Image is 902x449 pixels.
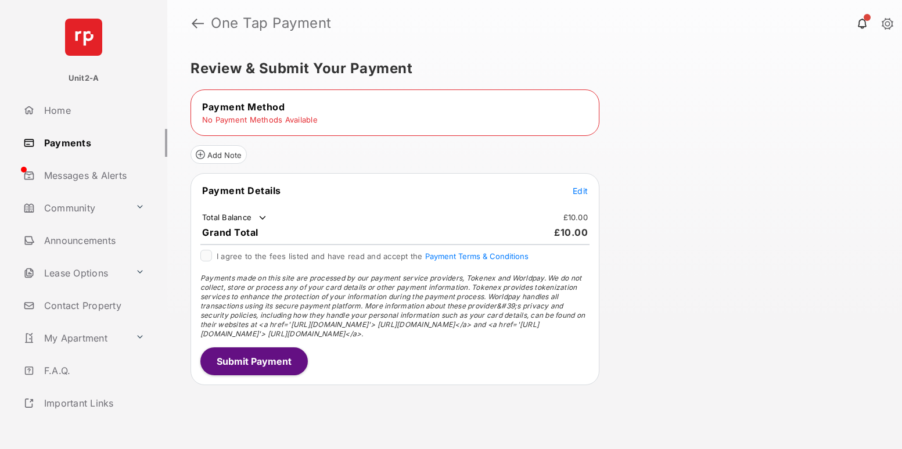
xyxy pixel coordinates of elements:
[19,292,167,319] a: Contact Property
[19,324,131,352] a: My Apartment
[65,19,102,56] img: svg+xml;base64,PHN2ZyB4bWxucz0iaHR0cDovL3d3dy53My5vcmcvMjAwMC9zdmciIHdpZHRoPSI2NCIgaGVpZ2h0PSI2NC...
[573,186,588,196] span: Edit
[191,62,869,76] h5: Review & Submit Your Payment
[573,185,588,196] button: Edit
[19,389,149,417] a: Important Links
[554,227,588,238] span: £10.00
[19,129,167,157] a: Payments
[191,145,247,164] button: Add Note
[200,274,585,338] span: Payments made on this site are processed by our payment service providers, Tokenex and Worldpay. ...
[200,347,308,375] button: Submit Payment
[202,101,285,113] span: Payment Method
[425,252,529,261] button: I agree to the fees listed and have read and accept the
[19,194,131,222] a: Community
[563,212,589,222] td: £10.00
[19,96,167,124] a: Home
[19,227,167,254] a: Announcements
[202,227,258,238] span: Grand Total
[217,252,529,261] span: I agree to the fees listed and have read and accept the
[202,185,281,196] span: Payment Details
[19,357,167,385] a: F.A.Q.
[211,16,332,30] strong: One Tap Payment
[19,259,131,287] a: Lease Options
[202,114,318,125] td: No Payment Methods Available
[69,73,99,84] p: Unit2-A
[202,212,268,224] td: Total Balance
[19,161,167,189] a: Messages & Alerts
